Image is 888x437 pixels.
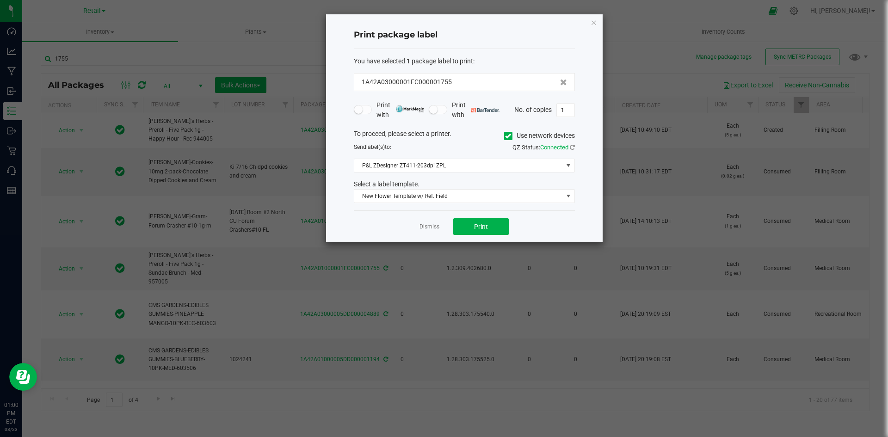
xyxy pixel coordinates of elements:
[504,131,575,141] label: Use network devices
[419,223,439,231] a: Dismiss
[354,190,563,203] span: New Flower Template w/ Ref. Field
[354,144,391,150] span: Send to:
[474,223,488,230] span: Print
[396,105,424,112] img: mark_magic_cybra.png
[354,29,575,41] h4: Print package label
[366,144,385,150] span: label(s)
[354,57,473,65] span: You have selected 1 package label to print
[514,105,552,113] span: No. of copies
[540,144,568,151] span: Connected
[453,218,509,235] button: Print
[376,100,424,120] span: Print with
[452,100,499,120] span: Print with
[9,363,37,391] iframe: Resource center
[347,179,582,189] div: Select a label template.
[471,108,499,112] img: bartender.png
[512,144,575,151] span: QZ Status:
[354,159,563,172] span: P&L ZDesigner ZT411-203dpi ZPL
[362,77,452,87] span: 1A42A03000001FC000001755
[354,56,575,66] div: :
[347,129,582,143] div: To proceed, please select a printer.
